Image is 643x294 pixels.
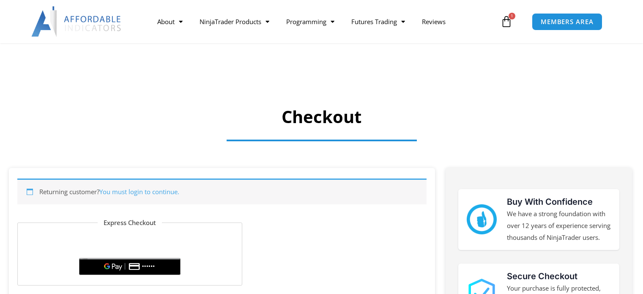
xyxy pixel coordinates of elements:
a: Programming [278,12,343,31]
a: 1 [488,9,525,34]
a: About [149,12,191,31]
p: We have a strong foundation with over 12 years of experience serving thousands of NinjaTrader users. [507,208,611,244]
a: NinjaTrader Products [191,12,278,31]
h3: Buy With Confidence [507,195,611,208]
div: Returning customer? [17,179,427,204]
a: Reviews [413,12,454,31]
a: MEMBERS AREA [532,13,602,30]
h3: Secure Checkout [507,270,611,283]
iframe: Secure express checkout frame [77,234,182,256]
legend: Express Checkout [98,217,162,229]
span: 1 [509,13,515,19]
img: mark thumbs good 43913 | Affordable Indicators – NinjaTrader [467,204,497,234]
a: You must login to continue. [99,187,179,196]
text: •••••• [142,264,155,269]
nav: Menu [149,12,498,31]
button: Buy with GPay [79,258,181,275]
h1: Checkout [41,105,602,129]
a: Futures Trading [343,12,413,31]
span: MEMBERS AREA [541,19,594,25]
img: LogoAI | Affordable Indicators – NinjaTrader [31,6,122,37]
